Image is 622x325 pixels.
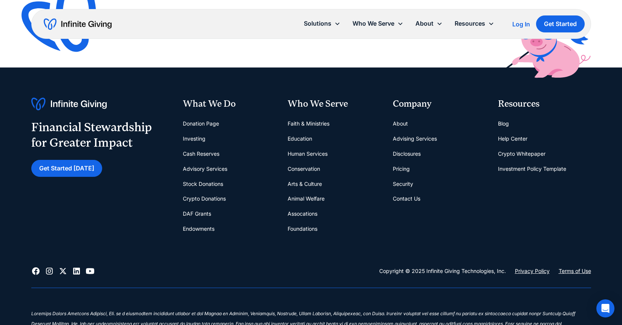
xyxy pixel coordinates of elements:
[346,15,409,32] div: Who We Serve
[559,267,591,276] a: Terms of Use
[288,146,328,161] a: Human Services
[183,146,219,161] a: Cash Reserves
[379,267,506,276] div: Copyright © 2025 Infinite Giving Technologies, Inc.
[449,15,500,32] div: Resources
[536,15,585,32] a: Get Started
[183,116,219,131] a: Donation Page
[393,98,486,110] div: Company
[183,191,226,206] a: Crypto Donations
[498,131,527,146] a: Help Center
[409,15,449,32] div: About
[352,18,394,29] div: Who We Serve
[596,299,614,317] div: Open Intercom Messenger
[393,131,437,146] a: Advising Services
[515,267,550,276] a: Privacy Policy
[393,116,408,131] a: About
[288,116,329,131] a: Faith & Ministries
[183,176,223,192] a: Stock Donations
[288,221,317,236] a: Foundations
[31,300,591,310] div: ‍‍‍
[183,98,276,110] div: What We Do
[415,18,434,29] div: About
[498,161,566,176] a: Investment Policy Template
[393,146,421,161] a: Disclosures
[288,176,322,192] a: Arts & Culture
[183,161,227,176] a: Advisory Services
[498,146,545,161] a: Crypto Whitepaper
[288,161,320,176] a: Conservation
[455,18,485,29] div: Resources
[298,15,346,32] div: Solutions
[498,116,509,131] a: Blog
[183,206,211,221] a: DAF Grants
[183,221,214,236] a: Endowments
[31,120,152,151] div: Financial Stewardship for Greater Impact
[304,18,331,29] div: Solutions
[288,131,312,146] a: Education
[393,161,410,176] a: Pricing
[512,21,530,27] div: Log In
[393,191,420,206] a: Contact Us
[288,98,381,110] div: Who We Serve
[393,176,413,192] a: Security
[288,191,325,206] a: Animal Welfare
[31,160,102,177] a: Get Started [DATE]
[498,98,591,110] div: Resources
[288,206,317,221] a: Assocations
[44,18,112,30] a: home
[512,20,530,29] a: Log In
[183,131,205,146] a: Investing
